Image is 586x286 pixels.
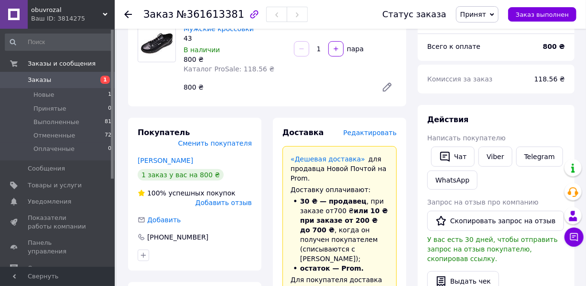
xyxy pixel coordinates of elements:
[300,197,367,205] span: 30 ₴ — продавец
[33,145,75,153] span: Оплаченные
[33,118,79,126] span: Выполненные
[543,43,565,50] b: 800 ₴
[516,147,563,167] a: Telegram
[195,199,252,206] span: Добавить отзыв
[184,65,274,73] span: Каталог ProSale: 118.56 ₴
[28,76,51,84] span: Заказы
[431,147,475,167] button: Чат
[184,34,286,43] div: 43
[176,9,244,20] span: №361613381
[282,128,324,137] span: Доставка
[105,131,111,140] span: 72
[378,78,397,97] a: Редактировать
[28,59,96,68] span: Заказы и сообщения
[345,44,365,54] div: пара
[184,25,254,33] a: Мужские кроссовки
[291,196,389,263] li: , при заказе от 700 ₴ , когда он получен покупателем (списываются с [PERSON_NAME]);
[138,188,236,198] div: успешных покупок
[33,91,54,99] span: Новые
[28,239,88,256] span: Панель управления
[427,198,539,206] span: Запрос на отзыв про компанию
[508,7,576,22] button: Заказ выполнен
[427,43,480,50] span: Всего к оплате
[138,128,190,137] span: Покупатель
[300,264,364,272] span: остаток — Prom.
[427,171,477,190] a: WhatsApp
[28,197,71,206] span: Уведомления
[31,14,115,23] div: Ваш ID: 3814275
[478,147,512,167] a: Viber
[138,31,175,55] img: Мужские кроссовки
[105,118,111,126] span: 81
[100,76,110,84] span: 1
[343,129,397,137] span: Редактировать
[291,185,389,194] div: Доставку оплачивают:
[108,145,111,153] span: 0
[184,55,286,64] div: 800 ₴
[184,46,220,54] span: В наличии
[291,154,389,183] div: для продавца Новой Почтой на Prom.
[534,75,565,83] span: 118.56 ₴
[28,181,82,190] span: Товары и услуги
[31,6,103,14] span: obuvrozal
[28,264,53,273] span: Отзывы
[427,134,506,142] span: Написать покупателю
[138,157,193,164] a: [PERSON_NAME]
[28,214,88,231] span: Показатели работы компании
[564,228,584,247] button: Чат с покупателем
[124,10,132,19] div: Вернуться назад
[147,216,181,224] span: Добавить
[180,80,374,94] div: 800 ₴
[138,169,224,181] div: 1 заказ у вас на 800 ₴
[178,139,252,147] span: Сменить покупателя
[460,11,486,18] span: Принят
[427,211,564,231] button: Скопировать запрос на отзыв
[108,91,111,99] span: 1
[516,11,569,18] span: Заказ выполнен
[5,34,112,51] input: Поиск
[291,155,365,163] a: «Дешевая доставка»
[147,189,166,197] span: 100%
[33,131,75,140] span: Отмененные
[382,10,446,19] div: Статус заказа
[143,9,174,20] span: Заказ
[28,164,65,173] span: Сообщения
[427,75,493,83] span: Комиссия за заказ
[33,104,66,113] span: Принятые
[108,104,111,113] span: 0
[427,236,558,263] span: У вас есть 30 дней, чтобы отправить запрос на отзыв покупателю, скопировав ссылку.
[146,232,209,242] div: [PHONE_NUMBER]
[300,207,388,234] span: или 10 ₴ при заказе от 200 ₴ до 700 ₴
[427,115,469,124] span: Действия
